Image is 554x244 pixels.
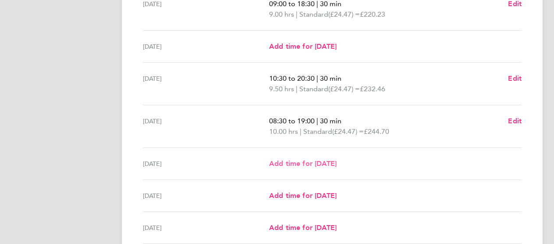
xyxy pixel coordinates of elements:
[303,126,332,137] span: Standard
[508,73,522,84] a: Edit
[143,41,269,52] div: [DATE]
[328,10,360,18] span: (£24.47) =
[320,117,341,125] span: 30 min
[269,42,337,50] span: Add time for [DATE]
[143,116,269,137] div: [DATE]
[269,222,337,233] a: Add time for [DATE]
[299,9,328,20] span: Standard
[143,158,269,169] div: [DATE]
[328,85,360,93] span: (£24.47) =
[300,127,302,136] span: |
[269,159,337,168] span: Add time for [DATE]
[299,84,328,94] span: Standard
[508,116,522,126] a: Edit
[508,117,522,125] span: Edit
[332,127,364,136] span: (£24.47) =
[508,74,522,83] span: Edit
[269,41,337,52] a: Add time for [DATE]
[316,74,318,83] span: |
[143,190,269,201] div: [DATE]
[269,190,337,201] a: Add time for [DATE]
[320,74,341,83] span: 30 min
[269,191,337,200] span: Add time for [DATE]
[316,117,318,125] span: |
[269,74,315,83] span: 10:30 to 20:30
[269,158,337,169] a: Add time for [DATE]
[143,73,269,94] div: [DATE]
[269,85,294,93] span: 9.50 hrs
[364,127,389,136] span: £244.70
[269,117,315,125] span: 08:30 to 19:00
[269,10,294,18] span: 9.00 hrs
[360,85,385,93] span: £232.46
[296,10,298,18] span: |
[269,223,337,232] span: Add time for [DATE]
[296,85,298,93] span: |
[143,222,269,233] div: [DATE]
[269,127,298,136] span: 10.00 hrs
[360,10,385,18] span: £220.23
